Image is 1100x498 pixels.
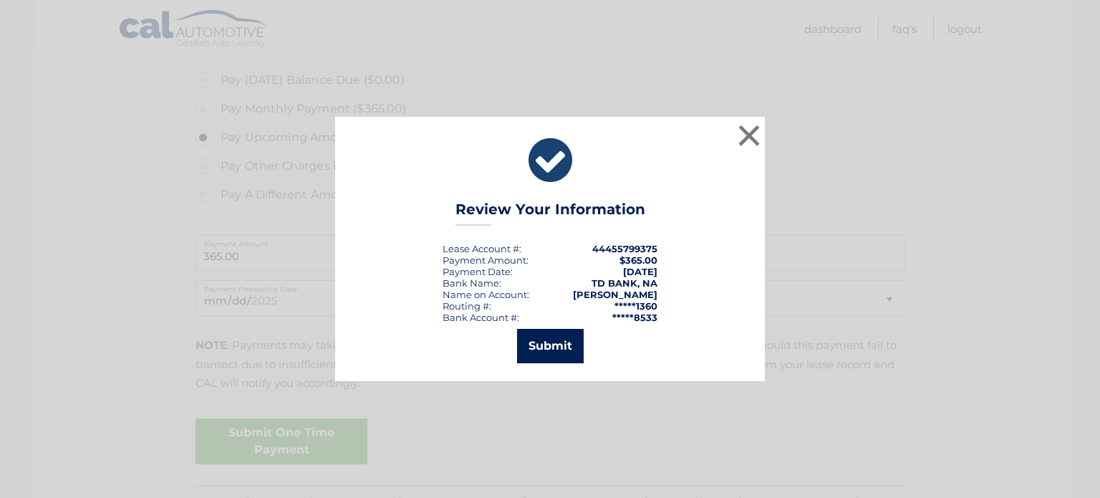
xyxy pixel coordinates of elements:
div: Payment Amount: [443,254,529,266]
div: : [443,266,513,277]
span: Payment Date [443,266,511,277]
div: Lease Account #: [443,243,521,254]
strong: TD BANK, NA [592,277,657,289]
div: Routing #: [443,300,491,312]
span: $365.00 [619,254,657,266]
button: Submit [517,329,584,363]
h3: Review Your Information [455,201,645,226]
div: Name on Account: [443,289,529,300]
div: Bank Account #: [443,312,519,323]
strong: [PERSON_NAME] [573,289,657,300]
strong: 44455799375 [592,243,657,254]
div: Bank Name: [443,277,501,289]
span: [DATE] [623,266,657,277]
button: × [735,121,763,150]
